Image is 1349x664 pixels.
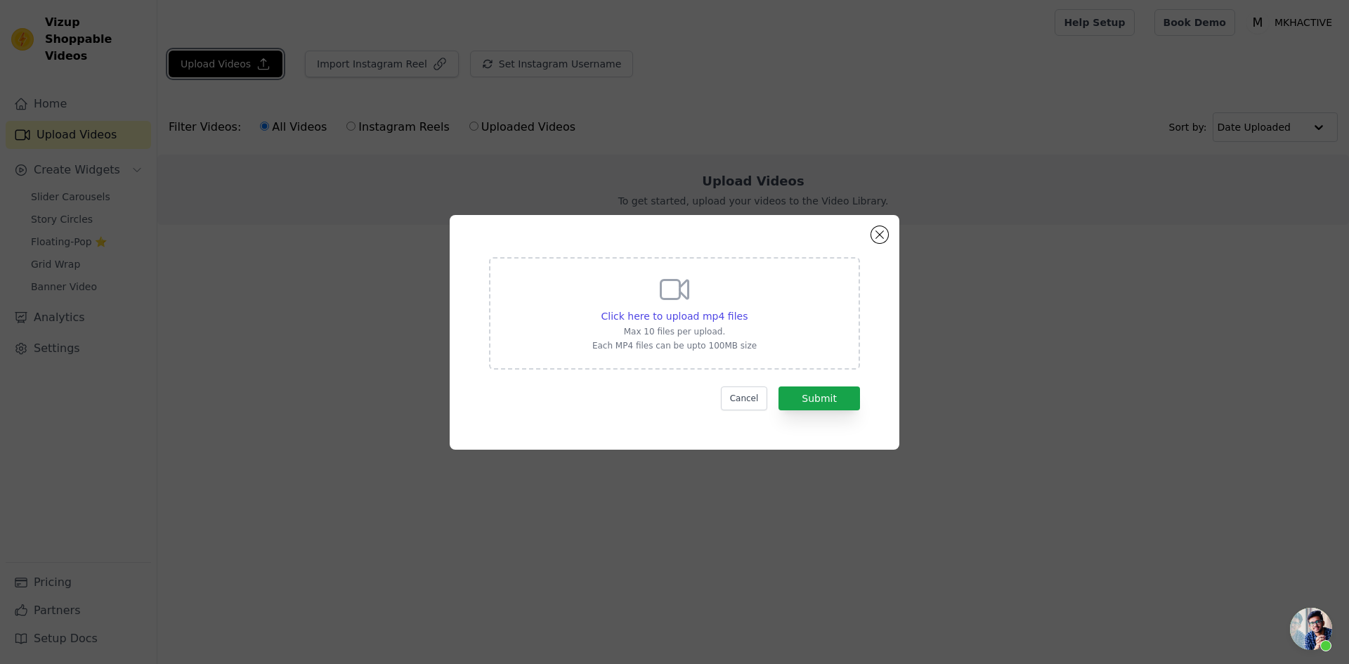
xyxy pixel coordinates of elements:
p: Each MP4 files can be upto 100MB size [592,340,757,351]
button: Close modal [871,226,888,243]
span: Click here to upload mp4 files [601,311,748,322]
div: Open chat [1290,608,1332,650]
button: Submit [778,386,860,410]
p: Max 10 files per upload. [592,326,757,337]
button: Cancel [721,386,768,410]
